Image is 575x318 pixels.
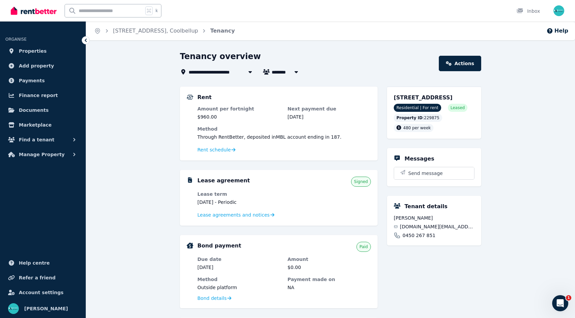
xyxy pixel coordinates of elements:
h5: Rent [197,93,212,101]
dd: [DATE] [197,264,281,271]
img: RentBetter [11,6,56,16]
a: Payments [5,74,80,87]
h5: Tenant details [405,202,448,211]
button: Manage Property [5,148,80,161]
span: Marketplace [19,121,51,129]
span: Send message [408,170,443,177]
a: Refer a friend [5,271,80,284]
dt: Method [197,126,371,132]
dd: [DATE] [287,113,371,120]
span: Paid [359,244,368,249]
a: Lease agreements and notices [197,212,274,218]
span: Bond details [197,295,227,302]
a: Properties [5,44,80,58]
a: Marketplace [5,118,80,132]
dt: Due date [197,256,281,263]
span: Lease agreements and notices [197,212,270,218]
span: Through RentBetter , deposited in MBL account ending in 187 . [197,134,341,140]
span: [PERSON_NAME] [24,305,68,313]
dt: Method [197,276,281,283]
span: [STREET_ADDRESS] [394,94,453,101]
dt: Amount [287,256,371,263]
span: Finance report [19,91,58,99]
a: Help centre [5,256,80,270]
button: Find a tenant [5,133,80,146]
dd: Outside platform [197,284,281,291]
a: Rent schedule [197,146,236,153]
span: Rent schedule [197,146,231,153]
a: Documents [5,103,80,117]
iframe: Intercom live chat [552,295,568,311]
button: Help [546,27,568,35]
span: Property ID [396,115,423,121]
img: Rental Payments [187,95,193,100]
a: Bond details [197,295,231,302]
span: Help centre [19,259,50,267]
span: Signed [354,179,368,184]
img: Steve Williams [8,303,19,314]
span: Find a tenant [19,136,54,144]
a: Actions [439,56,481,71]
span: 1 [566,295,571,301]
span: Leased [451,105,465,110]
a: [STREET_ADDRESS], Coolbellup [113,28,198,34]
span: Documents [19,106,49,114]
span: ORGANISE [5,37,27,42]
span: [PERSON_NAME] [394,215,474,221]
div: Inbox [516,8,540,14]
h5: Messages [405,155,434,163]
span: [DOMAIN_NAME][EMAIL_ADDRESS][DOMAIN_NAME] [400,223,474,230]
span: Manage Property [19,150,65,158]
a: Add property [5,59,80,73]
span: k [155,8,158,13]
dt: Next payment due [287,105,371,112]
h1: Tenancy overview [180,51,261,62]
a: Account settings [5,286,80,299]
dt: Payment made on [287,276,371,283]
dd: $960.00 [197,113,281,120]
dd: [DATE] - Periodic [197,199,281,206]
img: Steve Williams [553,5,564,16]
dd: $0.00 [287,264,371,271]
div: : 229875 [394,114,442,122]
span: Payments [19,77,45,85]
span: Account settings [19,288,64,297]
span: 0450 267 851 [402,232,435,239]
span: Residential | For rent [394,104,441,112]
h5: Lease agreement [197,177,250,185]
nav: Breadcrumb [86,21,243,40]
a: Tenancy [210,28,235,34]
span: Properties [19,47,47,55]
dd: NA [287,284,371,291]
span: Refer a friend [19,274,55,282]
a: Finance report [5,89,80,102]
span: Add property [19,62,54,70]
button: Send message [394,167,474,179]
dt: Lease term [197,191,281,197]
h5: Bond payment [197,242,241,250]
dt: Amount per fortnight [197,105,281,112]
span: 480 per week [403,126,431,130]
img: Bond Details [187,242,193,248]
